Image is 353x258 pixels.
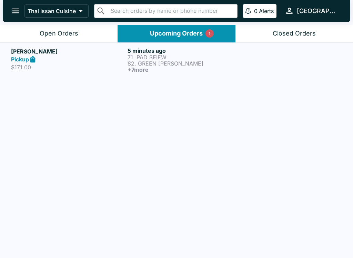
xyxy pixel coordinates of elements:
[209,30,211,37] p: 1
[109,6,234,16] input: Search orders by name or phone number
[150,30,203,38] div: Upcoming Orders
[128,60,241,67] p: 82. GREEN [PERSON_NAME]
[128,67,241,73] h6: + 7 more
[11,56,29,63] strong: Pickup
[282,3,342,18] button: [GEOGRAPHIC_DATA]
[297,7,339,15] div: [GEOGRAPHIC_DATA]
[254,8,258,14] p: 0
[128,54,241,60] p: 71. PAD SEIEW
[128,47,241,54] h6: 5 minutes ago
[259,8,274,14] p: Alerts
[11,47,125,56] h5: [PERSON_NAME]
[273,30,316,38] div: Closed Orders
[7,2,24,20] button: open drawer
[40,30,78,38] div: Open Orders
[28,8,76,14] p: Thai Issan Cuisine
[24,4,89,18] button: Thai Issan Cuisine
[11,64,125,71] p: $171.00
